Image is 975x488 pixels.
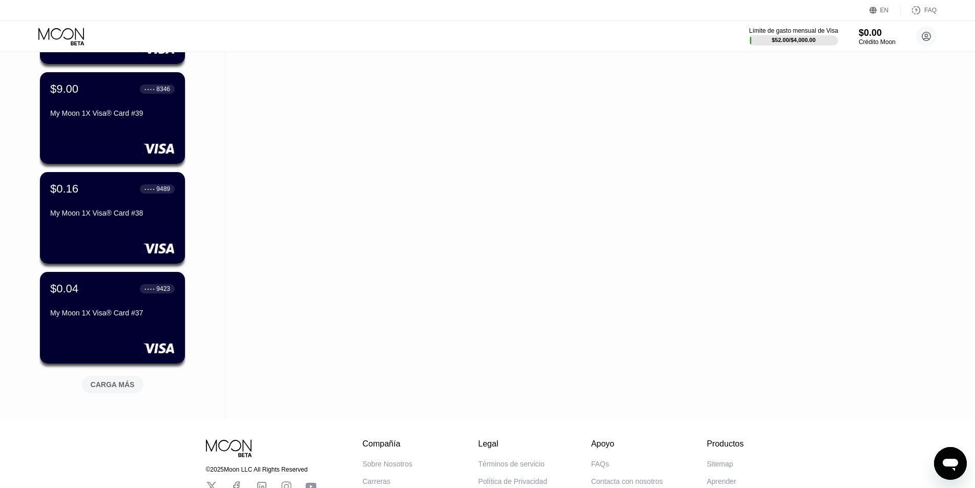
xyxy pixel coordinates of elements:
[40,72,185,164] div: $9.00● ● ● ●8346My Moon 1X Visa® Card #39
[591,439,663,449] div: Apoyo
[50,309,175,317] div: My Moon 1X Visa® Card #37
[924,7,937,14] div: FAQ
[869,5,901,15] div: EN
[591,477,663,485] div: Contacta con nosotros
[859,28,896,38] div: $0.00
[859,28,896,46] div: $0.00Crédito Moon
[363,460,412,468] div: Sobre Nosotros
[478,477,547,485] div: Política de Privacidad
[40,272,185,364] div: $0.04● ● ● ●9423My Moon 1X Visa® Card #37
[50,182,78,196] div: $0.16
[74,372,151,393] div: CARGA MÁS
[363,477,390,485] div: Carreras
[50,209,175,217] div: My Moon 1X Visa® Card #38
[144,88,155,91] div: ● ● ● ●
[144,287,155,290] div: ● ● ● ●
[749,27,838,46] div: Límite de gasto mensual de Visa$52.00/$4,000.00
[707,477,736,485] div: Aprender
[206,466,317,473] div: © 2025 Moon LLC All Rights Reserved
[156,185,170,193] div: 9489
[156,86,170,93] div: 8346
[50,82,78,96] div: $9.00
[144,187,155,190] div: ● ● ● ●
[478,460,544,468] div: Términos de servicio
[591,460,609,468] div: FAQs
[91,380,135,389] div: CARGA MÁS
[707,460,733,468] div: Sitemap
[934,447,967,480] iframe: Botón para iniciar la ventana de mensajería
[478,439,547,449] div: Legal
[749,27,838,34] div: Límite de gasto mensual de Visa
[50,109,175,117] div: My Moon 1X Visa® Card #39
[363,439,434,449] div: Compañía
[50,282,78,295] div: $0.04
[772,37,816,43] div: $52.00 / $4,000.00
[156,285,170,292] div: 9423
[880,7,889,14] div: EN
[40,172,185,264] div: $0.16● ● ● ●9489My Moon 1X Visa® Card #38
[859,38,896,46] div: Crédito Moon
[707,439,743,449] div: Productos
[901,5,937,15] div: FAQ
